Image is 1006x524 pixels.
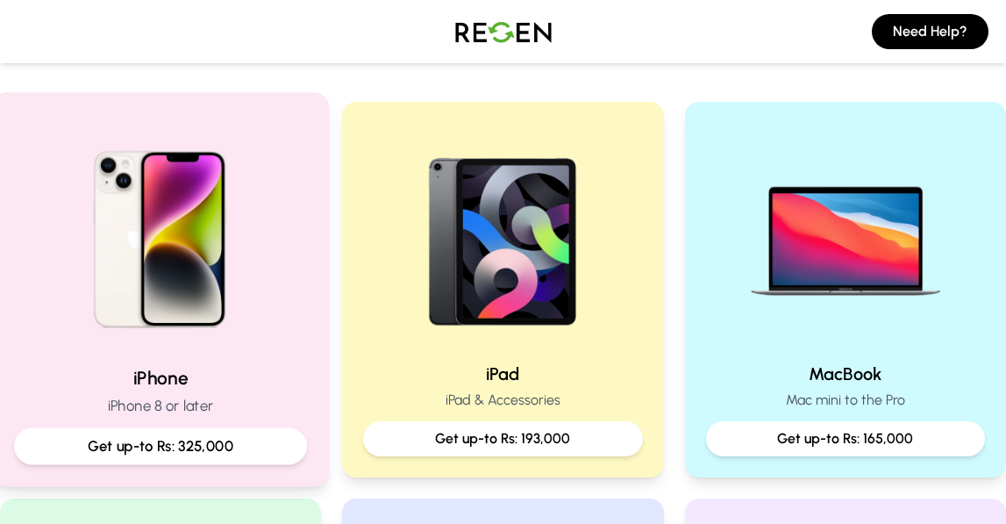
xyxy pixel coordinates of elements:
[14,395,307,417] p: iPhone 8 or later
[706,362,985,386] h2: MacBook
[442,7,565,56] img: Logo
[29,435,293,457] p: Get up-to Rs: 325,000
[363,390,642,411] p: iPad & Accessories
[390,123,615,348] img: iPad
[733,123,958,348] img: MacBook
[872,14,988,49] button: Need Help?
[706,390,985,411] p: Mac mini to the Pro
[720,428,971,449] p: Get up-to Rs: 165,000
[377,428,628,449] p: Get up-to Rs: 193,000
[43,115,279,351] img: iPhone
[363,362,642,386] h2: iPad
[14,365,307,391] h2: iPhone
